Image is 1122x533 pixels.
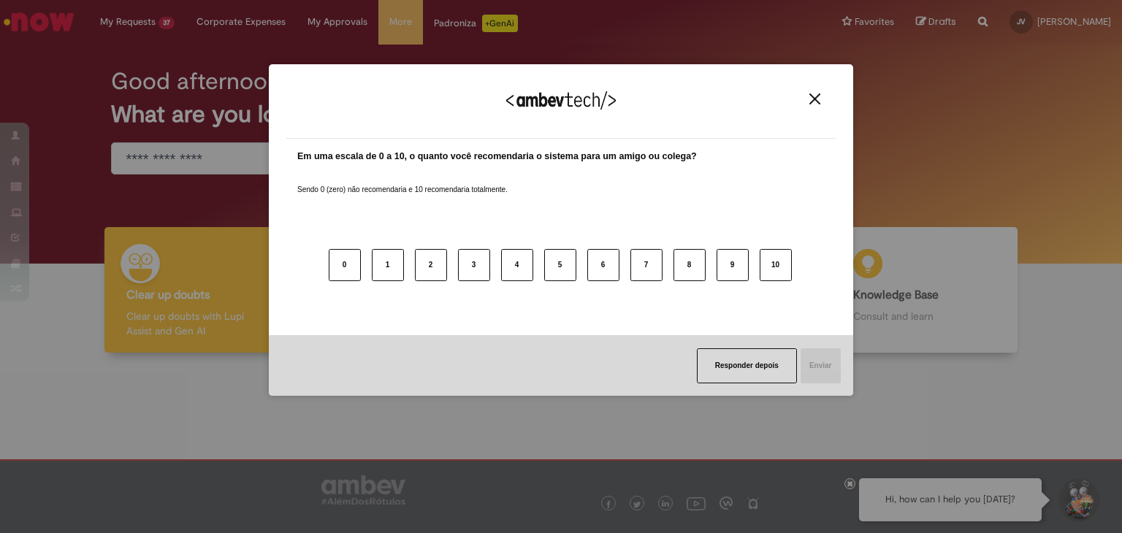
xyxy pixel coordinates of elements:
button: 7 [630,249,663,281]
button: 10 [760,249,792,281]
label: Sendo 0 (zero) não recomendaria e 10 recomendaria totalmente. [297,167,508,195]
button: 3 [458,249,490,281]
button: 0 [329,249,361,281]
button: 2 [415,249,447,281]
button: 4 [501,249,533,281]
label: Em uma escala de 0 a 10, o quanto você recomendaria o sistema para um amigo ou colega? [297,150,697,164]
button: 8 [673,249,706,281]
button: Close [805,93,825,105]
button: 1 [372,249,404,281]
img: Logo Ambevtech [506,91,616,110]
button: 9 [717,249,749,281]
button: 6 [587,249,619,281]
img: Close [809,93,820,104]
button: Responder depois [697,348,797,383]
button: 5 [544,249,576,281]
